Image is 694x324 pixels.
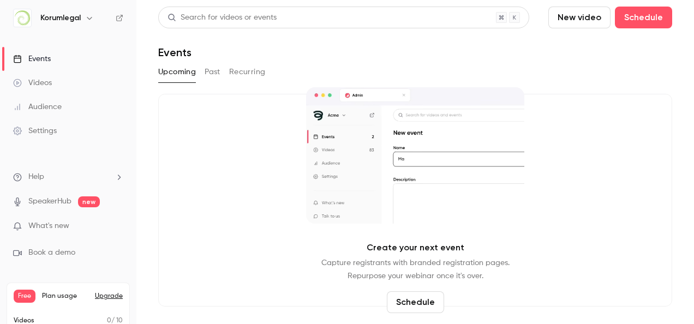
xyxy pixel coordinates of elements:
[13,171,123,183] li: help-dropdown-opener
[158,46,192,59] h1: Events
[14,290,35,303] span: Free
[28,220,69,232] span: What's new
[13,101,62,112] div: Audience
[28,196,71,207] a: SpeakerHub
[615,7,672,28] button: Schedule
[28,247,75,259] span: Book a demo
[167,12,277,23] div: Search for videos or events
[95,292,123,301] button: Upgrade
[387,291,444,313] button: Schedule
[28,171,44,183] span: Help
[229,63,266,81] button: Recurring
[13,53,51,64] div: Events
[158,63,196,81] button: Upcoming
[78,196,100,207] span: new
[205,63,220,81] button: Past
[13,125,57,136] div: Settings
[14,9,31,27] img: Korumlegal
[13,77,52,88] div: Videos
[367,241,464,254] p: Create your next event
[107,317,111,324] span: 0
[40,13,81,23] h6: Korumlegal
[42,292,88,301] span: Plan usage
[548,7,611,28] button: New video
[321,256,510,283] p: Capture registrants with branded registration pages. Repurpose your webinar once it's over.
